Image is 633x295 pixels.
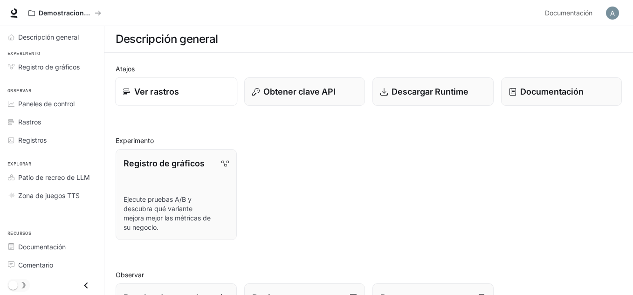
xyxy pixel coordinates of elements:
a: Registro de gráficos [4,59,100,75]
font: Ejecute pruebas A/B y descubra qué variante mejora mejor las métricas de su negocio. [124,195,211,231]
font: Atajos [116,65,135,73]
font: Paneles de control [18,100,75,108]
button: Cerrar cajón [76,276,96,295]
a: Ver rastros [115,77,237,106]
font: Comentario [18,261,53,269]
font: Demostraciones de IA en el mundo [39,9,151,17]
font: Zona de juegos TTS [18,192,80,199]
a: Registros [4,132,100,148]
a: Descargar Runtime [372,77,494,106]
a: Documentación [541,4,599,22]
font: Registro de gráficos [18,63,80,71]
font: Descripción general [18,33,79,41]
font: Descripción general [116,32,218,46]
button: Avatar de usuario [603,4,622,22]
font: Experimento [7,50,40,56]
font: Documentación [520,87,584,96]
font: Descargar Runtime [392,87,468,96]
a: Zona de juegos TTS [4,187,100,204]
font: Obtener clave API [263,87,336,96]
span: Alternar modo oscuro [8,280,18,290]
a: Documentación [501,77,622,106]
a: Registro de gráficosEjecute pruebas A/B y descubra qué variante mejora mejor las métricas de su n... [116,149,237,240]
font: Experimento [116,137,154,144]
font: Patio de recreo de LLM [18,173,90,181]
font: Explorar [7,161,31,167]
font: Ver rastros [134,87,179,96]
font: Registro de gráficos [124,158,205,168]
font: Documentación [18,243,66,251]
a: Rastros [4,114,100,130]
a: Descripción general [4,29,100,45]
a: Documentación [4,239,100,255]
font: Registros [18,136,47,144]
a: Comentario [4,257,100,273]
font: Observar [116,271,144,279]
font: Observar [7,88,31,94]
font: Rastros [18,118,41,126]
img: Avatar de usuario [606,7,619,20]
a: Paneles de control [4,96,100,112]
a: Patio de recreo de LLM [4,169,100,185]
button: Obtener clave API [244,77,365,106]
font: Recursos [7,230,31,236]
button: Todos los espacios de trabajo [24,4,105,22]
font: Documentación [545,9,592,17]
